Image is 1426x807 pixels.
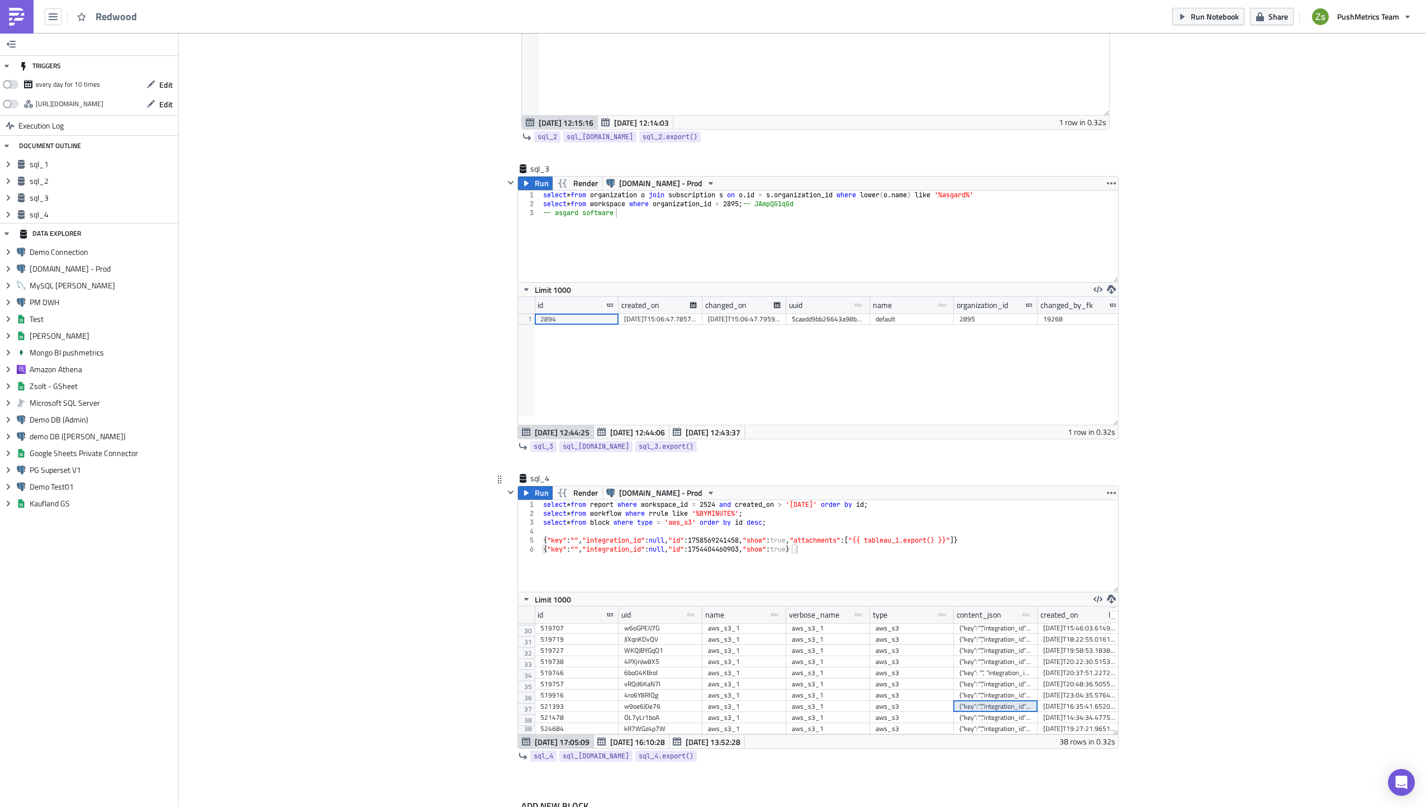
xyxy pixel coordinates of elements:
div: {"key":"","integration_id":null,"id":1751298362688,"show":true} [959,623,1032,634]
button: Render [552,177,603,190]
div: aws_s3_1 [708,701,781,712]
div: {"key":"","integration_id":null,"id":1751316516491,"show":true,"attachments":["{{ tableau_1.expor... [959,678,1032,690]
span: sql_2 [538,131,557,143]
div: uid [621,606,631,623]
span: Mongo BI pushmetrics [30,348,175,358]
div: JlXqnKDvQV [624,634,697,645]
span: [DATE] 16:10:28 [610,736,665,748]
span: sql_4 [30,210,175,220]
div: 1 row in 0.32s [1059,116,1106,129]
button: [DATE] 12:44:06 [593,425,669,439]
div: DOCUMENT OUTLINE [19,136,81,156]
div: 3 [518,518,541,527]
div: aws_s3_1 [792,656,864,667]
span: sql_1 [30,159,175,169]
div: [DATE]T20:22:30.515347 [1043,656,1116,667]
div: aws_s3_1 [792,701,864,712]
span: [DATE] 13:52:28 [686,736,740,748]
img: PushMetrics [8,8,26,26]
span: Limit 1000 [535,594,571,605]
div: 3 [518,208,541,217]
div: 2 [518,200,541,208]
div: [DATE]T15:06:47.795965 [708,314,781,325]
span: sql_3 [534,441,553,452]
div: {"key":"","integration_id":null,"id":1751307778730,"show":true,"attachments":["{{ tableau_1.expor... [959,634,1032,645]
img: Avatar [1311,7,1330,26]
div: content_json [957,606,1001,623]
button: Edit [141,76,178,93]
div: aws_s3_1 [708,690,781,701]
div: aws_s3_1 [792,634,864,645]
div: {"key":"","integration_id":null,"id":1754404460903,"show":true} [959,712,1032,723]
div: [DATE]T20:37:51.227254 [1043,667,1116,678]
button: [DATE] 17:05:09 [518,735,594,748]
span: sql_2 [30,176,175,186]
div: aws_s3 [876,634,948,645]
div: 5caedd9bb26643a98bae0ad1451e2309 [792,314,864,325]
span: [DOMAIN_NAME] - Prod [619,177,702,190]
a: sql_[DOMAIN_NAME] [559,751,633,762]
div: aws_s3 [876,690,948,701]
div: default [876,314,948,325]
div: w9oe6J0e76 [624,701,697,712]
div: 4PXjnJw8X5 [624,656,697,667]
span: [DOMAIN_NAME] - Prod [619,486,702,500]
span: Test [30,314,175,324]
div: aws_s3_1 [792,623,864,634]
span: [DATE] 12:15:16 [539,117,593,129]
div: [DATE]T16:35:41.652089 [1043,701,1116,712]
div: created_on [1040,606,1078,623]
div: [DATE]T18:22:55.016162 [1043,634,1116,645]
div: aws_s3_1 [708,678,781,690]
a: sql_[DOMAIN_NAME] [559,441,633,452]
div: aws_s3_1 [708,667,781,678]
span: Microsoft SQL Server [30,398,175,408]
a: sql_3 [530,441,557,452]
div: 19268 [1043,314,1116,325]
button: [DOMAIN_NAME] - Prod [602,177,719,190]
div: 519757 [540,678,613,690]
div: aws_s3 [876,712,948,723]
a: sql_3.export() [635,441,697,452]
div: 6bo04KBrol [624,667,697,678]
span: sql_3.export() [639,441,693,452]
span: sql_3 [530,163,575,174]
button: [DATE] 13:52:28 [669,735,745,748]
button: Render [552,486,603,500]
div: 1 [518,191,541,200]
span: sql_2.export() [643,131,697,143]
span: [DATE] 12:44:25 [535,426,590,438]
button: PushMetrics Team [1305,4,1418,29]
div: aws_s3_1 [792,690,864,701]
span: [DATE] 12:14:03 [614,117,669,129]
span: Demo Test01 [30,482,175,492]
div: [DATE]T19:58:53.183809 [1043,645,1116,656]
div: aws_s3_1 [708,723,781,734]
span: Kaufland GS [30,499,175,509]
div: [DATE]T14:34:34.477595 [1043,712,1116,723]
div: every day for 10 times [36,76,100,93]
span: sql_[DOMAIN_NAME] [563,441,629,452]
button: [DOMAIN_NAME] - Prod [602,486,719,500]
div: type [873,606,887,623]
button: [DATE] 12:44:25 [518,425,594,439]
div: aws_s3 [876,645,948,656]
div: DATA EXPLORER [19,224,81,244]
div: {"key":"","integration_id":null,"id":1751314950502,"show":true,"attachments":["{{ tableau_1.expor... [959,656,1032,667]
div: {"key":"","integration_id":null,"id":1751313533171,"show":true,"attachments":["{{ tableau_4.expor... [959,645,1032,656]
div: organization_id [957,297,1008,314]
span: Zsolt - GSheet [30,381,175,391]
div: [DATE]T19:27:21.965124 [1043,723,1116,734]
div: uuid [789,297,802,314]
span: Execution Log [18,116,64,136]
div: aws_s3 [876,678,948,690]
div: 519727 [540,645,613,656]
span: sql_4.export() [639,751,693,762]
button: Limit 1000 [518,592,575,606]
div: 519738 [540,656,613,667]
span: Redwood [96,10,140,23]
span: sql_4 [530,473,575,484]
button: [DATE] 16:10:28 [593,735,669,748]
div: 4ro6Y8RlQg [624,690,697,701]
div: 2 [518,509,541,518]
